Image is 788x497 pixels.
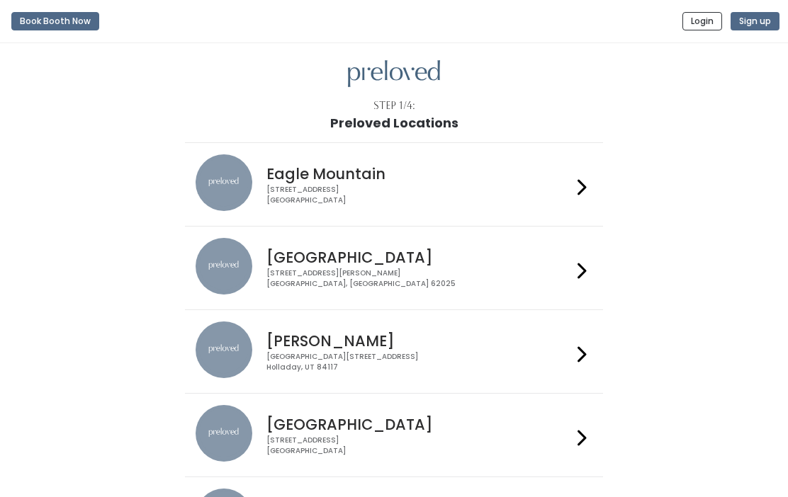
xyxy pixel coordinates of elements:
h4: [PERSON_NAME] [266,333,571,349]
a: preloved location [PERSON_NAME] [GEOGRAPHIC_DATA][STREET_ADDRESS]Holladay, UT 84117 [196,321,592,382]
div: [STREET_ADDRESS] [GEOGRAPHIC_DATA] [266,435,571,456]
img: preloved location [196,154,252,211]
button: Sign up [731,12,779,30]
h4: Eagle Mountain [266,166,571,182]
img: preloved logo [348,60,440,88]
div: [STREET_ADDRESS] [GEOGRAPHIC_DATA] [266,185,571,205]
h1: Preloved Locations [330,116,458,130]
img: preloved location [196,321,252,378]
div: Step 1/4: [373,98,415,113]
a: Book Booth Now [11,6,99,37]
button: Book Booth Now [11,12,99,30]
button: Login [682,12,722,30]
a: preloved location [GEOGRAPHIC_DATA] [STREET_ADDRESS][PERSON_NAME][GEOGRAPHIC_DATA], [GEOGRAPHIC_D... [196,238,592,298]
div: [GEOGRAPHIC_DATA][STREET_ADDRESS] Holladay, UT 84117 [266,352,571,372]
h4: [GEOGRAPHIC_DATA] [266,416,571,433]
img: preloved location [196,238,252,295]
h4: [GEOGRAPHIC_DATA] [266,249,571,265]
div: [STREET_ADDRESS][PERSON_NAME] [GEOGRAPHIC_DATA], [GEOGRAPHIC_DATA] 62025 [266,268,571,289]
img: preloved location [196,405,252,462]
a: preloved location [GEOGRAPHIC_DATA] [STREET_ADDRESS][GEOGRAPHIC_DATA] [196,405,592,465]
a: preloved location Eagle Mountain [STREET_ADDRESS][GEOGRAPHIC_DATA] [196,154,592,215]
